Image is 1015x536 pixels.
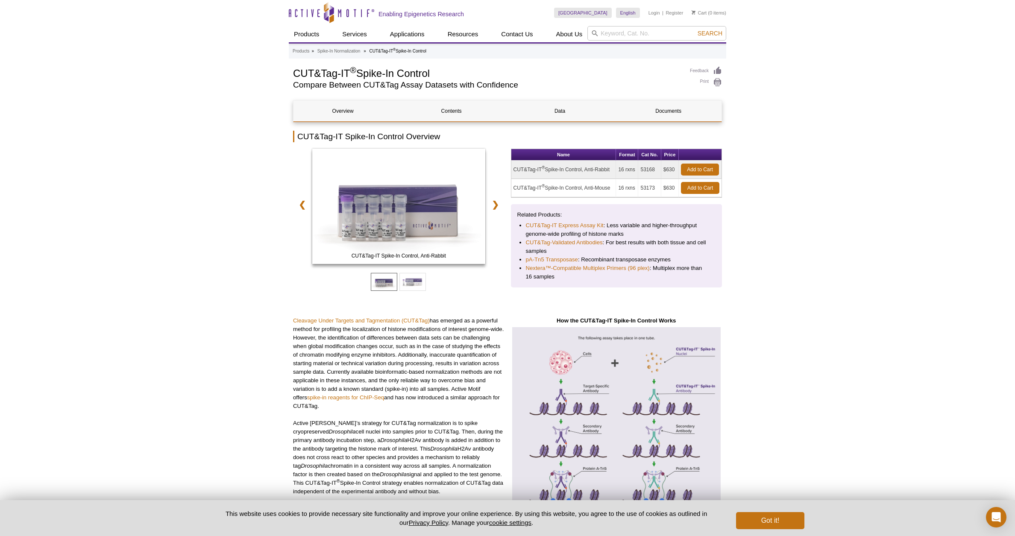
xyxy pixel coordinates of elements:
a: Products [293,47,309,55]
a: Print [690,78,722,87]
h2: Compare Between CUT&Tag Assay Datasets with Confidence [293,81,681,89]
th: Cat No. [638,149,661,161]
a: Register [666,10,683,16]
button: cookie settings [489,519,531,526]
li: : Less variable and higher-throughput genome-wide profiling of histone marks [526,221,707,238]
td: CUT&Tag-IT Spike-In Control, Anti-Rabbit [511,161,616,179]
em: Drosophila [301,463,328,469]
a: About Us [551,26,588,42]
a: pA-Tn5 Transposase [526,255,578,264]
button: Got it! [736,512,804,529]
a: Contact Us [496,26,538,42]
li: » [364,49,366,53]
td: 16 rxns [616,179,638,197]
a: Cleavage Under Targets and Tagmentation (CUT&Tag) [293,317,430,324]
td: 16 rxns [616,161,638,179]
img: CUT&Tag-IT Spike-In Control, Anti-Rabbit [312,149,485,264]
a: Add to Cart [681,182,719,194]
a: Login [648,10,660,16]
th: Name [511,149,616,161]
a: English [616,8,640,18]
a: ❮ [293,195,311,214]
strong: How the CUT&Tag-IT Spike-In Control Works [557,317,676,324]
a: Privacy Policy [409,519,448,526]
a: ❯ [486,195,505,214]
a: CUT&Tag-Validated Antibodies [526,238,603,247]
button: Search [695,29,725,37]
li: » [311,49,314,53]
li: (0 items) [692,8,726,18]
a: Add to Cart [681,164,719,176]
input: Keyword, Cat. No. [587,26,726,41]
em: Drosophila [381,437,408,443]
a: Services [337,26,372,42]
td: $630 [661,179,679,197]
td: $630 [661,161,679,179]
a: Overview [293,101,392,121]
li: : For best results with both tissue and cell samples [526,238,707,255]
sup: ® [542,184,545,188]
sup: ® [393,47,396,52]
td: 53173 [638,179,661,197]
a: Documents [619,101,718,121]
p: Related Products: [517,211,716,219]
li: CUT&Tag-IT Spike-In Control [370,49,426,53]
td: CUT&Tag-IT Spike-In Control, Anti-Mouse [511,179,616,197]
li: : Recombinant transposase enzymes [526,255,707,264]
a: [GEOGRAPHIC_DATA] [554,8,612,18]
p: This website uses cookies to provide necessary site functionality and improve your online experie... [211,509,722,527]
a: Resources [443,26,484,42]
a: Data [510,101,609,121]
div: Open Intercom Messenger [986,507,1006,527]
a: Feedback [690,66,722,76]
sup: ® [337,478,340,483]
p: Active [PERSON_NAME]’s strategy for CUT&Tag normalization is to spike cryopreserved cell nuclei i... [293,419,505,496]
a: Contents [402,101,501,121]
span: CUT&Tag-IT Spike-In Control, Anti-Rabbit [314,252,483,260]
sup: ® [542,165,545,170]
th: Format [616,149,638,161]
sup: ® [350,65,356,75]
h2: CUT&Tag-IT Spike-In Control Overview [293,131,722,142]
h1: CUT&Tag-IT Spike-In Control [293,66,681,79]
h2: Enabling Epigenetics Research [378,10,464,18]
a: CUT&Tag-IT Spike-In Control, Anti-Mouse [312,149,485,267]
a: Spike-In Normalization [317,47,361,55]
a: CUT&Tag-IT Express Assay Kit [526,221,604,230]
a: Nextera™-Compatible Multiplex Primers (96 plex) [526,264,650,272]
span: Search [698,30,722,37]
a: Products [289,26,324,42]
em: Drosophila [431,445,458,452]
li: | [662,8,663,18]
img: Your Cart [692,10,695,15]
a: Applications [385,26,430,42]
a: spike-in reagents for ChIP-Seq [307,394,384,401]
em: Drosophila [380,471,407,477]
th: Price [661,149,679,161]
em: Drosophila [329,428,356,435]
li: : Multiplex more than 16 samples [526,264,707,281]
td: 53168 [638,161,661,179]
p: has emerged as a powerful method for profiling the localization of histone modifications of inter... [293,316,505,410]
a: Cart [692,10,707,16]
